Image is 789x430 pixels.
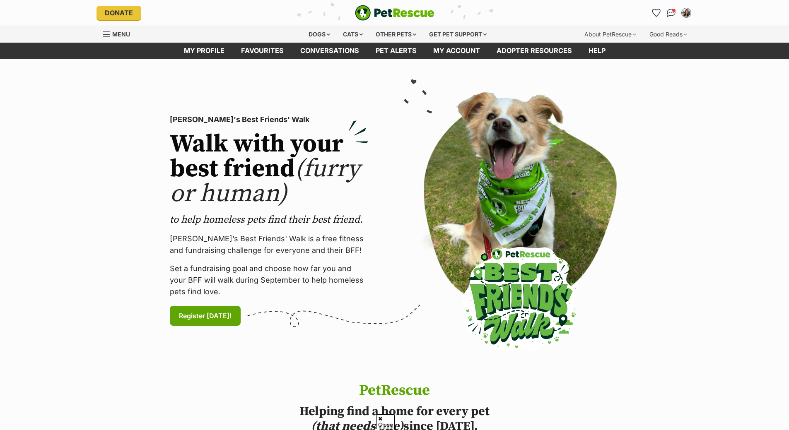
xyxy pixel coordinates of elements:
span: Close [376,414,395,429]
span: (furry or human) [170,154,360,209]
a: Donate [97,6,141,20]
h2: Walk with your best friend [170,132,369,207]
a: PetRescue [355,5,434,21]
div: Dogs [303,26,336,43]
div: Other pets [370,26,422,43]
div: Cats [337,26,369,43]
div: Get pet support [423,26,492,43]
img: chat-41dd97257d64d25036548639549fe6c8038ab92f7586957e7f3b1b290dea8141.svg [667,9,676,17]
a: My profile [176,43,233,59]
a: Menu [103,26,136,41]
p: [PERSON_NAME]'s Best Friends' Walk [170,114,369,125]
a: Register [DATE]! [170,306,241,326]
h1: PetRescue [267,382,522,399]
img: logo-e224e6f780fb5917bec1dbf3a21bbac754714ae5b6737aabdf751b685950b380.svg [355,5,434,21]
ul: Account quick links [650,6,693,19]
a: Adopter resources [488,43,580,59]
a: Favourites [650,6,663,19]
p: Set a fundraising goal and choose how far you and your BFF will walk during September to help hom... [170,263,369,298]
p: [PERSON_NAME]’s Best Friends' Walk is a free fitness and fundraising challenge for everyone and t... [170,233,369,256]
img: bree hayward profile pic [682,9,690,17]
button: My account [680,6,693,19]
a: Conversations [665,6,678,19]
a: Favourites [233,43,292,59]
a: Pet alerts [367,43,425,59]
span: Register [DATE]! [179,311,232,321]
p: to help homeless pets find their best friend. [170,213,369,226]
span: Menu [112,31,130,38]
a: conversations [292,43,367,59]
div: About PetRescue [579,26,642,43]
div: Good Reads [644,26,693,43]
a: Help [580,43,614,59]
a: My account [425,43,488,59]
